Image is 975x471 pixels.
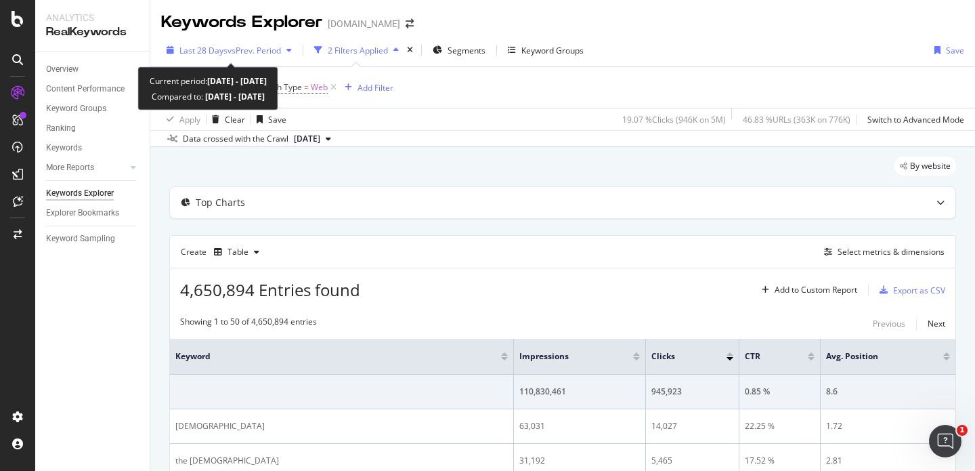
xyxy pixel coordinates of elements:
div: legacy label [894,157,956,176]
div: Keywords Explorer [161,11,322,34]
div: [DOMAIN_NAME] [328,17,400,30]
span: Web [311,78,328,97]
div: Explorer Bookmarks [46,206,119,220]
div: Select metrics & dimensions [838,246,945,258]
button: Clear [207,108,245,130]
span: By website [910,162,951,170]
div: arrow-right-arrow-left [406,19,414,28]
span: 2025 Sep. 20th [294,133,320,145]
a: Content Performance [46,82,140,96]
span: Impressions [519,350,613,363]
a: Keyword Groups [46,102,140,116]
div: Create [181,241,265,263]
a: Explorer Bookmarks [46,206,140,220]
span: 1 [957,425,968,436]
button: Save [251,108,286,130]
div: Clear [225,114,245,125]
button: Add Filter [339,79,393,96]
div: 46.83 % URLs ( 363K on 776K ) [743,114,850,125]
iframe: Intercom live chat [929,425,961,457]
div: Showing 1 to 50 of 4,650,894 entries [180,316,317,332]
a: Keywords [46,141,140,155]
div: times [404,43,416,57]
div: 63,031 [519,420,640,432]
div: 0.85 % [745,386,815,398]
a: Keywords Explorer [46,186,140,201]
div: Ranking [46,121,76,136]
div: Top Charts [196,196,245,209]
div: Keyword Groups [521,45,584,56]
div: 945,923 [651,386,733,398]
div: 17.52 % [745,455,815,467]
button: Segments [427,39,491,61]
button: Last 28 DaysvsPrev. Period [161,39,297,61]
div: 2 Filters Applied [328,45,388,56]
button: Keyword Groups [502,39,589,61]
button: Next [928,316,945,332]
div: Save [946,45,964,56]
div: 22.25 % [745,420,815,432]
span: Last 28 Days [179,45,227,56]
a: More Reports [46,161,127,175]
div: Analytics [46,11,139,24]
div: Keywords Explorer [46,186,114,201]
div: Switch to Advanced Mode [867,114,964,125]
button: Select metrics & dimensions [819,244,945,260]
a: Overview [46,62,140,77]
div: Compared to: [152,89,265,104]
div: Table [227,248,248,256]
div: Add Filter [357,82,393,94]
b: [DATE] - [DATE] [203,91,265,102]
div: Data crossed with the Crawl [183,133,288,145]
button: Switch to Advanced Mode [862,108,964,130]
div: Keyword Sampling [46,232,115,246]
div: Export as CSV [893,285,945,296]
button: Save [929,39,964,61]
div: Overview [46,62,79,77]
div: 19.07 % Clicks ( 946K on 5M ) [622,114,726,125]
div: 14,027 [651,420,733,432]
span: Search Type [255,81,302,93]
button: [DATE] [288,131,337,147]
div: Save [268,114,286,125]
div: Keywords [46,141,82,155]
button: Previous [873,316,905,332]
span: Clicks [651,350,706,363]
span: Segments [448,45,485,56]
span: Avg. Position [826,350,923,363]
a: Ranking [46,121,140,136]
div: More Reports [46,161,94,175]
div: Content Performance [46,82,125,96]
span: = [304,81,309,93]
span: CTR [745,350,787,363]
div: Next [928,318,945,329]
div: 8.6 [826,386,950,398]
div: Previous [873,318,905,329]
span: vs Prev. Period [227,45,281,56]
div: 110,830,461 [519,386,640,398]
div: 5,465 [651,455,733,467]
a: Keyword Sampling [46,232,140,246]
div: the [DEMOGRAPHIC_DATA] [175,455,508,467]
div: RealKeywords [46,24,139,40]
div: Current period: [150,73,267,89]
button: Add to Custom Report [756,279,857,301]
button: Export as CSV [874,279,945,301]
span: Keyword [175,350,481,363]
b: [DATE] - [DATE] [207,75,267,87]
div: Apply [179,114,200,125]
div: 2.81 [826,455,950,467]
div: Keyword Groups [46,102,106,116]
button: Table [209,241,265,263]
div: 31,192 [519,455,640,467]
span: 4,650,894 Entries found [180,279,360,301]
div: Add to Custom Report [775,286,857,294]
div: 1.72 [826,420,950,432]
button: 2 Filters Applied [309,39,404,61]
div: [DEMOGRAPHIC_DATA] [175,420,508,432]
button: Apply [161,108,200,130]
